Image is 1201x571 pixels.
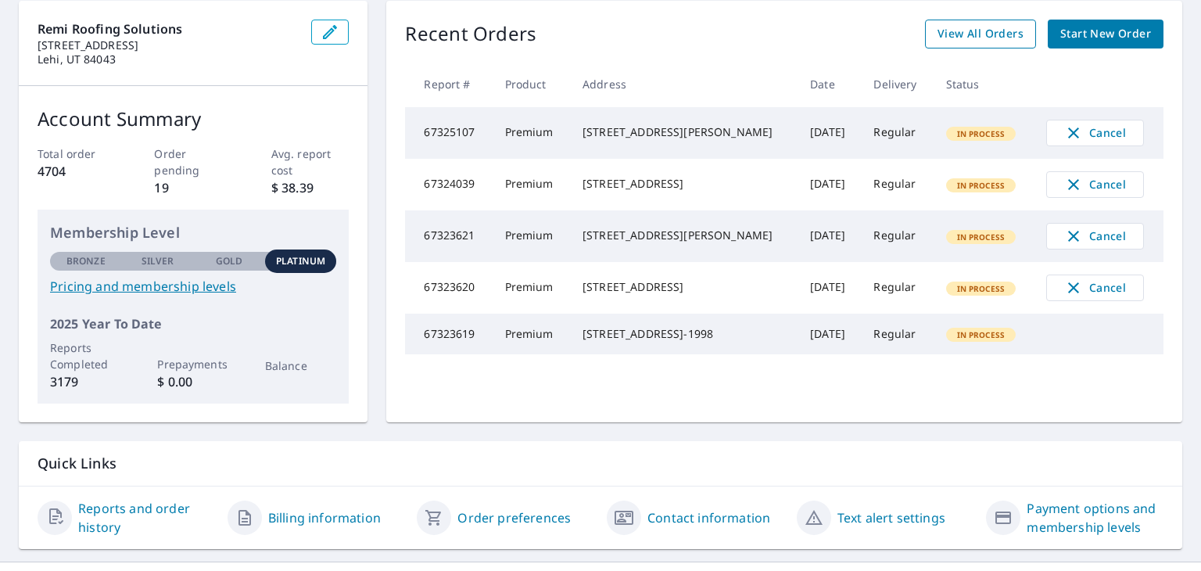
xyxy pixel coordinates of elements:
[948,128,1015,139] span: In Process
[798,314,861,354] td: [DATE]
[925,20,1036,48] a: View All Orders
[265,357,337,374] p: Balance
[493,210,570,262] td: Premium
[861,262,933,314] td: Regular
[1063,278,1128,297] span: Cancel
[493,61,570,107] th: Product
[268,508,381,527] a: Billing information
[583,228,785,243] div: [STREET_ADDRESS][PERSON_NAME]
[861,210,933,262] td: Regular
[798,61,861,107] th: Date
[405,159,492,210] td: 67324039
[1060,24,1151,44] span: Start New Order
[583,326,785,342] div: [STREET_ADDRESS]-1998
[405,262,492,314] td: 67323620
[216,254,242,268] p: Gold
[157,372,229,391] p: $ 0.00
[271,145,350,178] p: Avg. report cost
[38,454,1163,473] p: Quick Links
[154,145,232,178] p: Order pending
[948,232,1015,242] span: In Process
[861,159,933,210] td: Regular
[1046,223,1144,250] button: Cancel
[837,508,945,527] a: Text alert settings
[861,107,933,159] td: Regular
[948,329,1015,340] span: In Process
[1046,171,1144,198] button: Cancel
[50,314,336,333] p: 2025 Year To Date
[798,159,861,210] td: [DATE]
[1046,275,1144,301] button: Cancel
[1027,499,1163,537] a: Payment options and membership levels
[405,314,492,354] td: 67323619
[861,61,933,107] th: Delivery
[50,277,336,296] a: Pricing and membership levels
[50,372,122,391] p: 3179
[1063,124,1128,142] span: Cancel
[405,210,492,262] td: 67323621
[583,279,785,295] div: [STREET_ADDRESS]
[1048,20,1163,48] a: Start New Order
[798,210,861,262] td: [DATE]
[934,61,1034,107] th: Status
[1063,227,1128,246] span: Cancel
[276,254,325,268] p: Platinum
[50,339,122,372] p: Reports Completed
[78,499,215,537] a: Reports and order history
[861,314,933,354] td: Regular
[493,159,570,210] td: Premium
[1046,120,1144,146] button: Cancel
[405,20,536,48] p: Recent Orders
[154,178,232,197] p: 19
[493,262,570,314] td: Premium
[798,107,861,159] td: [DATE]
[271,178,350,197] p: $ 38.39
[38,105,349,133] p: Account Summary
[493,314,570,354] td: Premium
[937,24,1024,44] span: View All Orders
[38,145,116,162] p: Total order
[38,38,299,52] p: [STREET_ADDRESS]
[38,52,299,66] p: Lehi, UT 84043
[38,162,116,181] p: 4704
[38,20,299,38] p: Remi Roofing Solutions
[583,124,785,140] div: [STREET_ADDRESS][PERSON_NAME]
[457,508,571,527] a: Order preferences
[493,107,570,159] td: Premium
[798,262,861,314] td: [DATE]
[66,254,106,268] p: Bronze
[583,176,785,192] div: [STREET_ADDRESS]
[647,508,770,527] a: Contact information
[570,61,798,107] th: Address
[948,283,1015,294] span: In Process
[405,107,492,159] td: 67325107
[405,61,492,107] th: Report #
[1063,175,1128,194] span: Cancel
[157,356,229,372] p: Prepayments
[50,222,336,243] p: Membership Level
[142,254,174,268] p: Silver
[948,180,1015,191] span: In Process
